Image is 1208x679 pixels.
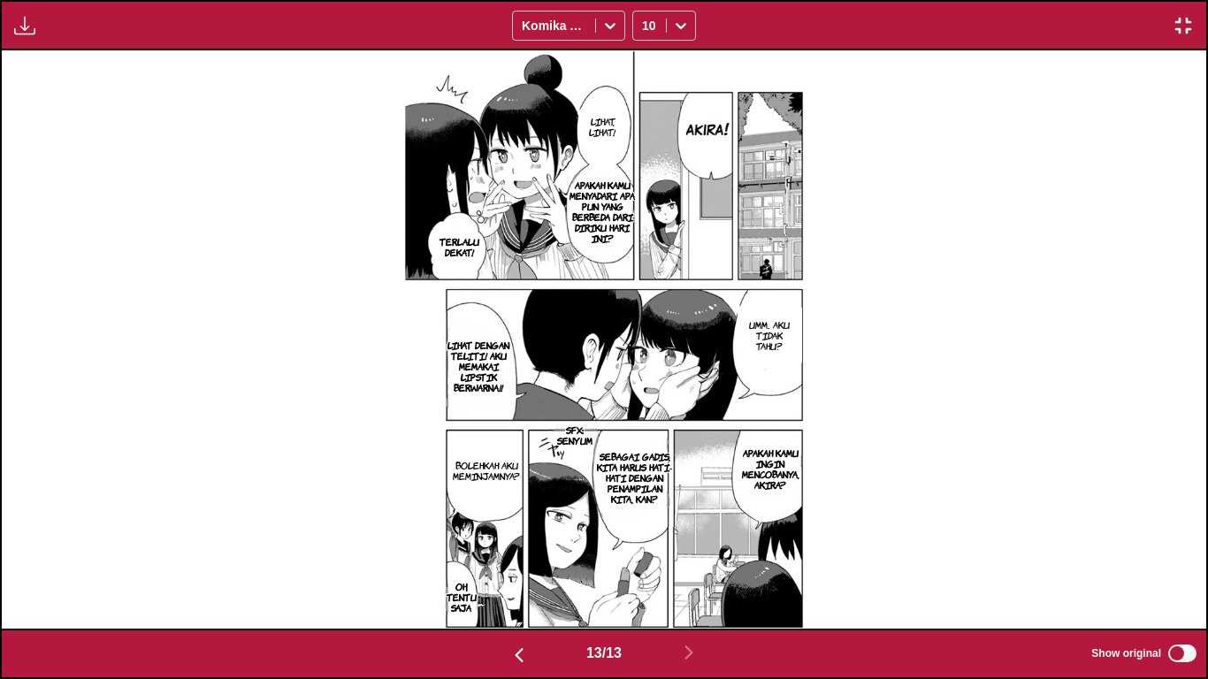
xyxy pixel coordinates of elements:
[586,645,622,661] span: 13 / 13
[14,15,35,36] img: Download translated images
[566,176,640,247] p: APAKAH KAMU MENYADARI APA PUN YANG BERBEDA DARI DIRIKU HARI INI?
[582,112,623,141] p: LIHAT, LIHAT!
[1168,645,1197,662] input: Show original
[432,233,486,261] p: TERLALU DEKAT!
[441,577,482,616] p: OH, TENTU SAJA
[449,456,524,484] p: BOLEHKAH AKU MEMINJAMNYA?
[1091,647,1161,660] span: Show original
[508,645,530,666] img: Previous page
[593,447,677,507] p: SEBAGAI GADIS, KITA HARUS HATI-HATI DENGAN PENAMPILAN KITA, KAN?
[403,50,805,628] img: Manga Panel
[737,444,805,493] p: APAKAH KAMU INGIN MENCOBANYA, AKIRA?
[741,316,799,355] p: UMM.. AKU TIDAK TAHU?
[440,336,518,396] p: LIHAT DENGAN TELITI! AKU MEMAKAI LIPSTIK BERWARNA!!
[678,642,700,663] img: Next page
[548,421,600,449] p: SFX: SENYUM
